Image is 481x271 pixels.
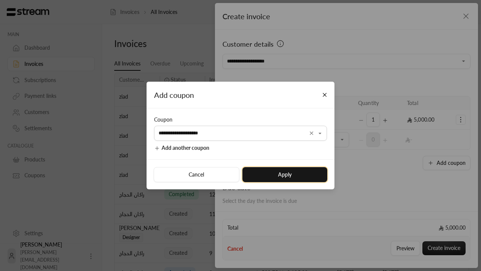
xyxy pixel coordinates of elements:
[318,88,331,102] button: Close
[154,167,239,182] button: Cancel
[162,145,209,151] span: Add another coupon
[307,129,316,138] button: Clear
[316,129,325,138] button: Open
[154,90,194,99] span: Add coupon
[154,116,327,123] div: Coupon
[242,167,327,182] button: Apply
